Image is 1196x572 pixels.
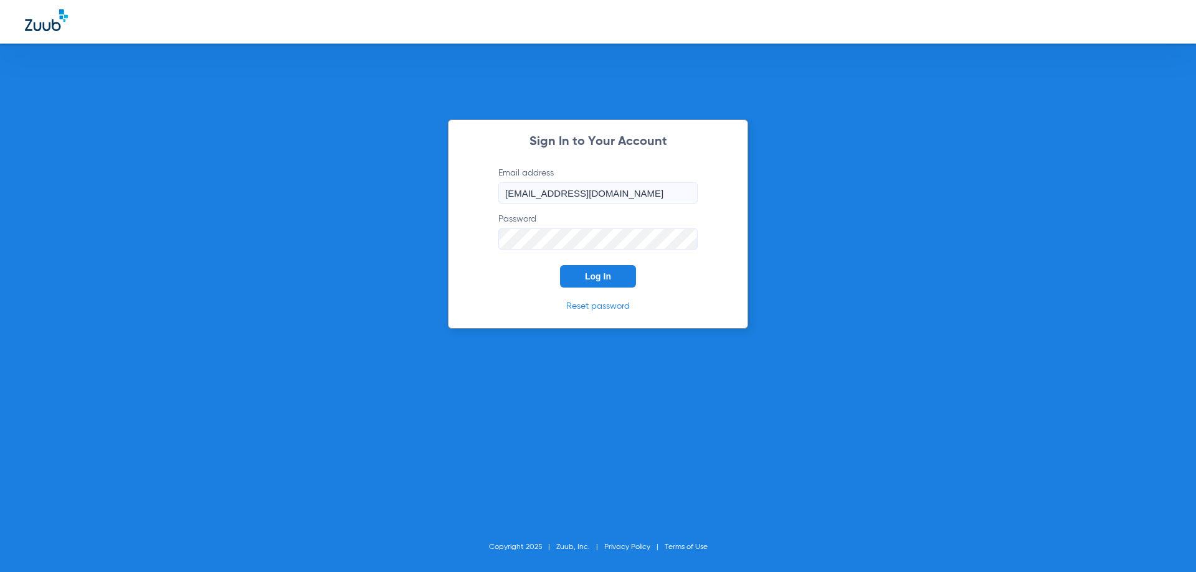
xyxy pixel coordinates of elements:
[498,213,698,250] label: Password
[560,265,636,288] button: Log In
[480,136,716,148] h2: Sign In to Your Account
[498,228,698,250] input: Password
[489,541,556,553] li: Copyright 2025
[585,271,611,281] span: Log In
[556,541,604,553] li: Zuub, Inc.
[498,182,698,204] input: Email address
[566,302,630,311] a: Reset password
[604,543,650,551] a: Privacy Policy
[665,543,708,551] a: Terms of Use
[498,167,698,204] label: Email address
[25,9,68,31] img: Zuub Logo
